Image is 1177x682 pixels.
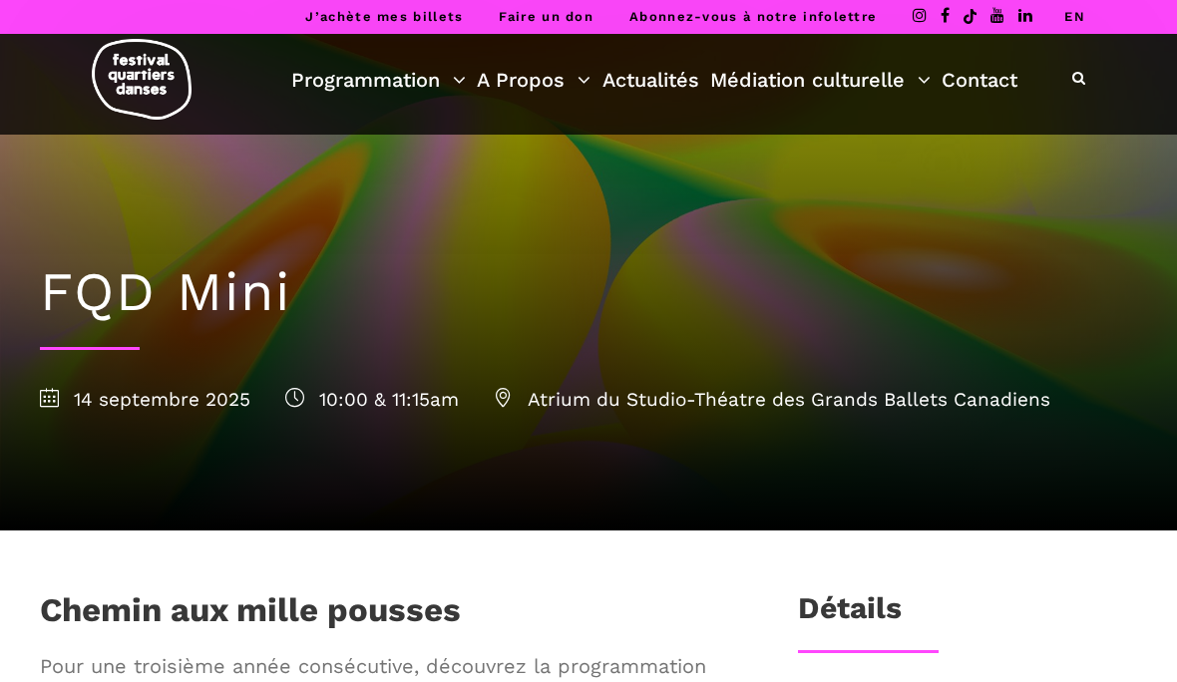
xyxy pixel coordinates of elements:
a: Abonnez-vous à notre infolettre [629,9,877,24]
h1: Chemin aux mille pousses [40,590,461,640]
a: A Propos [477,63,590,97]
a: J’achète mes billets [305,9,463,24]
a: EN [1064,9,1085,24]
a: Médiation culturelle [710,63,931,97]
a: Actualités [602,63,699,97]
span: Atrium du Studio-Théatre des Grands Ballets Canadiens [494,388,1050,411]
span: 10:00 & 11:15am [285,388,459,411]
a: Programmation [291,63,466,97]
span: 14 septembre 2025 [40,388,250,411]
img: logo-fqd-med [92,39,192,120]
a: Contact [942,63,1017,97]
h3: Détails [798,590,902,640]
a: Faire un don [499,9,593,24]
h1: FQD Mini [40,260,1137,325]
